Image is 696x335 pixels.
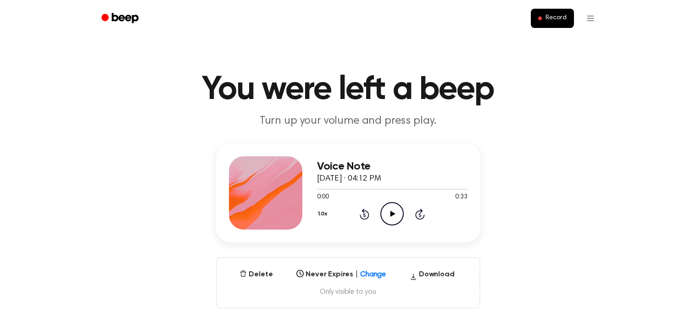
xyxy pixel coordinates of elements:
button: Record [531,9,574,28]
p: Turn up your volume and press play. [172,114,524,129]
button: Download [406,269,458,284]
a: Beep [95,10,147,27]
span: [DATE] · 04:12 PM [317,175,381,183]
button: Delete [236,269,276,280]
h1: You were left a beep [113,73,583,106]
span: Only visible to you [228,287,468,297]
button: 1.0x [317,206,331,222]
h3: Voice Note [317,160,468,173]
span: Record [546,14,566,22]
span: 0:33 [455,192,467,202]
button: Open menu [579,7,601,29]
span: 0:00 [317,192,329,202]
